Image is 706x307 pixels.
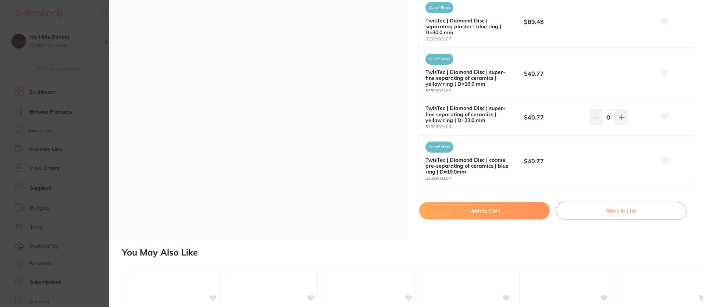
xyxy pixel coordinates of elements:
b: $89.48 [524,18,583,26]
b: TwisTec | Diamond Disc | coarse pre-separating of ceramics | blue ring | D=19.0mm [425,157,514,175]
small: 5359903104 [425,176,524,181]
button: Update Cart [419,202,550,219]
small: 5359903107 [425,37,524,42]
b: TwisTec | Diamond Disc | super-fine separating of ceramics | yellow ring | D=22.0 mm [425,105,514,123]
small: 5359903102 [425,89,524,93]
b: $40.77 [524,113,583,121]
b: TwisTec | Diamond Disc | separating plaster | blue ring | D=30.0 mm [425,18,514,35]
b: $40.77 [524,157,583,165]
h2: You May Also Like [122,247,703,258]
button: Save to List [556,202,687,219]
span: Out of Stock [425,2,453,13]
small: 5359903103 [425,125,524,129]
b: $40.77 [524,69,583,78]
span: Out of Stock [425,142,453,153]
b: TwisTec | Diamond Disc | super-fine separating of ceramics | yellow ring | D=19.0 mm [425,69,514,87]
span: Out of Stock [425,54,453,65]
